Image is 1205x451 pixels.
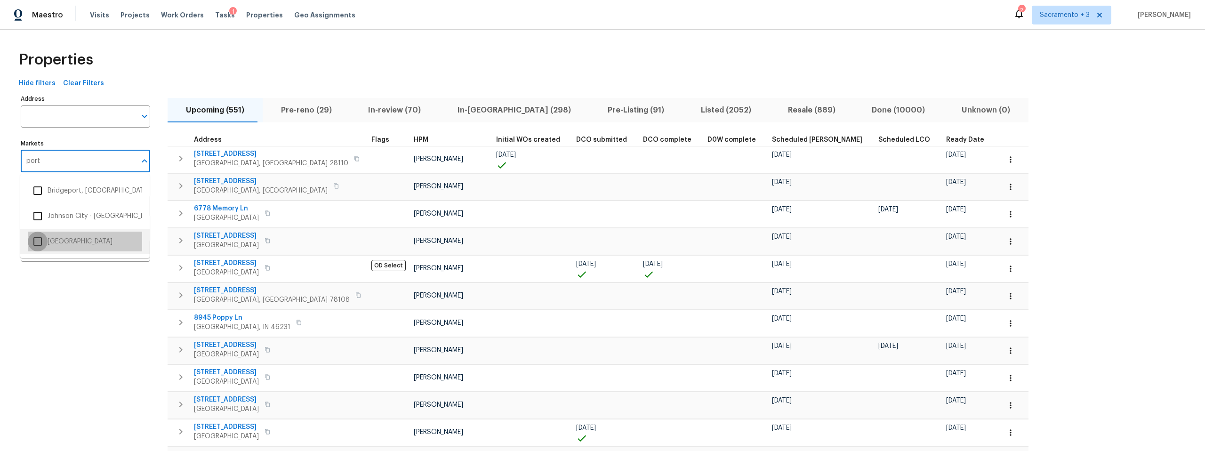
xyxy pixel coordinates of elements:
span: Tasks [215,12,235,18]
span: D0W complete [707,137,756,143]
span: [STREET_ADDRESS] [194,422,259,432]
span: [GEOGRAPHIC_DATA], [GEOGRAPHIC_DATA] 78108 [194,295,350,305]
span: [GEOGRAPHIC_DATA] [194,213,259,223]
label: Markets [21,141,150,146]
span: [DATE] [946,397,966,404]
span: [DATE] [946,206,966,213]
span: [PERSON_NAME] [414,156,463,162]
span: OD Select [371,260,406,271]
span: [DATE] [946,179,966,185]
span: [DATE] [772,343,792,349]
span: [DATE] [946,425,966,431]
span: [GEOGRAPHIC_DATA] [194,404,259,414]
span: [DATE] [946,288,966,295]
span: Scheduled [PERSON_NAME] [772,137,862,143]
span: [STREET_ADDRESS] [194,340,259,350]
div: 1 [229,7,237,16]
span: HPM [414,137,428,143]
span: [DATE] [772,288,792,295]
span: [STREET_ADDRESS] [194,395,259,404]
input: Search ... [21,150,136,172]
span: Sacramento + 3 [1040,10,1090,20]
span: Maestro [32,10,63,20]
span: [STREET_ADDRESS] [194,177,328,186]
span: [STREET_ADDRESS] [194,149,348,159]
span: Projects [120,10,150,20]
span: Unknown (0) [949,104,1023,117]
span: DCO complete [643,137,691,143]
span: [DATE] [772,315,792,322]
li: Johnson City - [GEOGRAPHIC_DATA], [GEOGRAPHIC_DATA] [28,206,142,226]
span: Address [194,137,222,143]
span: [DATE] [946,234,966,240]
span: Initial WOs created [496,137,560,143]
span: In-review (70) [356,104,434,117]
span: [DATE] [772,261,792,267]
span: 8945 Poppy Ln [194,313,290,322]
span: Resale (889) [775,104,848,117]
span: [PERSON_NAME] [414,320,463,326]
span: [DATE] [496,152,516,158]
span: [DATE] [772,234,792,240]
button: Close [138,154,151,168]
span: [GEOGRAPHIC_DATA] [194,241,259,250]
div: 2 [1018,6,1025,15]
span: [PERSON_NAME] [414,429,463,435]
li: Bridgeport, [GEOGRAPHIC_DATA] [28,181,142,201]
span: Hide filters [19,78,56,89]
span: Listed (2052) [688,104,764,117]
span: [STREET_ADDRESS] [194,258,259,268]
button: Hide filters [15,75,59,92]
span: [PERSON_NAME] [414,183,463,190]
span: [DATE] [946,261,966,267]
span: [DATE] [643,261,663,267]
span: Upcoming (551) [173,104,257,117]
span: [STREET_ADDRESS] [194,231,259,241]
span: [GEOGRAPHIC_DATA] [194,268,259,277]
span: [DATE] [772,152,792,158]
span: [DATE] [946,152,966,158]
span: [DATE] [946,370,966,377]
span: Properties [246,10,283,20]
span: [PERSON_NAME] [414,238,463,244]
span: Clear Filters [63,78,104,89]
span: [DATE] [878,206,898,213]
span: [DATE] [576,261,596,267]
span: [GEOGRAPHIC_DATA] [194,350,259,359]
span: [GEOGRAPHIC_DATA] [194,432,259,441]
span: Done (10000) [859,104,938,117]
span: [GEOGRAPHIC_DATA] [194,377,259,387]
span: [DATE] [772,425,792,431]
span: Pre-reno (29) [268,104,345,117]
span: [DATE] [772,397,792,404]
span: [STREET_ADDRESS] [194,286,350,295]
span: Pre-Listing (91) [595,104,677,117]
span: [GEOGRAPHIC_DATA], [GEOGRAPHIC_DATA] [194,186,328,195]
button: Clear Filters [59,75,108,92]
span: Visits [90,10,109,20]
span: [DATE] [946,343,966,349]
span: [DATE] [576,425,596,431]
span: [PERSON_NAME] [414,347,463,354]
span: Ready Date [946,137,984,143]
span: [PERSON_NAME] [414,265,463,272]
button: Open [138,110,151,123]
span: In-[GEOGRAPHIC_DATA] (298) [445,104,584,117]
span: [DATE] [772,179,792,185]
span: Work Orders [161,10,204,20]
span: [GEOGRAPHIC_DATA], [GEOGRAPHIC_DATA] 28110 [194,159,348,168]
span: [PERSON_NAME] [1134,10,1191,20]
span: [DATE] [878,343,898,349]
span: [PERSON_NAME] [414,210,463,217]
span: Flags [371,137,389,143]
span: [PERSON_NAME] [414,374,463,381]
span: Scheduled LCO [878,137,930,143]
span: [DATE] [772,370,792,377]
span: DCO submitted [576,137,627,143]
span: [DATE] [772,206,792,213]
span: [DATE] [946,315,966,322]
span: 6778 Memory Ln [194,204,259,213]
span: [STREET_ADDRESS] [194,368,259,377]
span: [PERSON_NAME] [414,292,463,299]
label: Address [21,96,150,102]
